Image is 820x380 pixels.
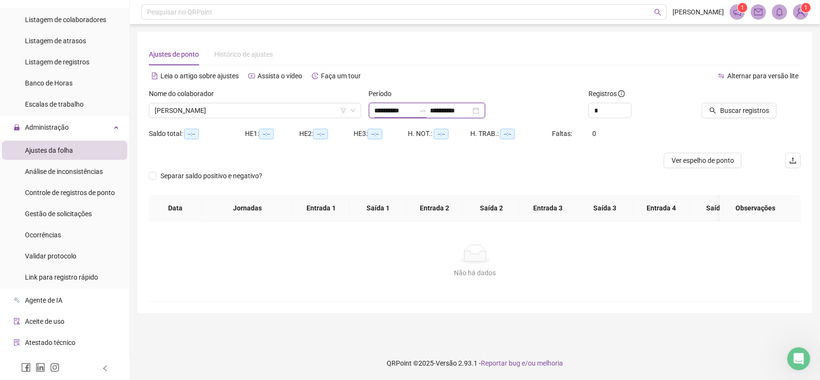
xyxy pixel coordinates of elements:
span: Controle de registros de ponto [25,189,115,196]
span: facebook [21,363,31,372]
span: audit [13,318,20,325]
span: bell [775,8,784,16]
sup: 1 [738,3,747,12]
span: Listagem de atrasos [25,37,86,45]
th: Entrada 4 [633,195,690,221]
span: upload [789,157,797,164]
span: Histórico de ajustes [214,50,273,58]
span: mail [754,8,763,16]
span: Separar saldo positivo e negativo? [157,171,266,181]
th: Data [149,195,202,221]
span: Escalas de trabalho [25,100,84,108]
th: Saída 3 [576,195,633,221]
span: Banco de Horas [25,79,73,87]
span: --:-- [367,129,382,139]
label: Nome do colaborador [149,88,220,99]
th: Saída 4 [690,195,747,221]
span: Ocorrências [25,231,61,239]
span: down [350,108,356,113]
span: Link para registro rápido [25,273,98,281]
span: Buscar registros [720,105,769,116]
span: Faça um tour [321,72,361,80]
span: youtube [248,73,255,79]
span: 0 [593,130,597,137]
span: Faltas: [552,130,574,137]
span: linkedin [36,363,45,372]
span: Leia o artigo sobre ajustes [160,72,239,80]
span: Listagem de registros [25,58,89,66]
span: to [419,107,427,114]
div: H. NOT.: [408,128,470,139]
th: Saída 1 [350,195,406,221]
span: instagram [50,363,60,372]
button: Buscar registros [702,103,777,118]
span: Registros [588,88,625,99]
span: Atestado técnico [25,339,75,346]
div: HE 1: [245,128,299,139]
th: Entrada 1 [293,195,350,221]
span: lock [13,124,20,131]
span: Reportar bug e/ou melhoria [481,359,563,367]
span: swap [718,73,725,79]
span: filter [341,108,346,113]
th: Jornadas [202,195,293,221]
div: H. TRAB.: [470,128,552,139]
span: Versão [436,359,457,367]
span: notification [733,8,742,16]
span: CLEYTON RAMOS RODRIGUES [155,103,355,118]
span: solution [13,339,20,346]
span: Análise de inconsistências [25,168,103,175]
footer: QRPoint © 2025 - 2.93.1 - [130,346,820,380]
span: Gestão de solicitações [25,210,92,218]
span: Validar protocolo [25,252,76,260]
button: Ver espelho de ponto [664,153,742,168]
span: --:-- [184,129,199,139]
span: --:-- [500,129,515,139]
th: Entrada 3 [520,195,576,221]
span: Aceite de uso [25,318,64,325]
sup: Atualize o seu contato no menu Meus Dados [801,3,811,12]
label: Período [369,88,398,99]
th: Saída 2 [463,195,520,221]
th: Observações [720,195,792,221]
span: search [654,9,661,16]
span: Ver espelho de ponto [672,155,734,166]
span: 1 [741,4,745,11]
img: 91175 [794,5,808,19]
span: Ajustes da folha [25,147,73,154]
span: Observações [727,203,784,213]
span: --:-- [313,129,328,139]
span: Listagem de colaboradores [25,16,106,24]
iframe: Intercom live chat [787,347,810,370]
div: HE 3: [354,128,408,139]
div: Saldo total: [149,128,245,139]
div: Não há dados [160,268,790,278]
span: --:-- [434,129,449,139]
span: Assista o vídeo [257,72,302,80]
span: left [102,365,109,372]
span: history [312,73,318,79]
span: search [710,107,716,114]
span: --:-- [259,129,274,139]
div: HE 2: [299,128,354,139]
span: Agente de IA [25,296,62,304]
span: swap-right [419,107,427,114]
span: Ajustes de ponto [149,50,199,58]
span: info-circle [618,90,625,97]
th: Entrada 2 [406,195,463,221]
span: Alternar para versão lite [727,72,798,80]
span: file-text [151,73,158,79]
span: Administração [25,123,69,131]
span: [PERSON_NAME] [673,7,724,17]
span: 1 [805,4,808,11]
